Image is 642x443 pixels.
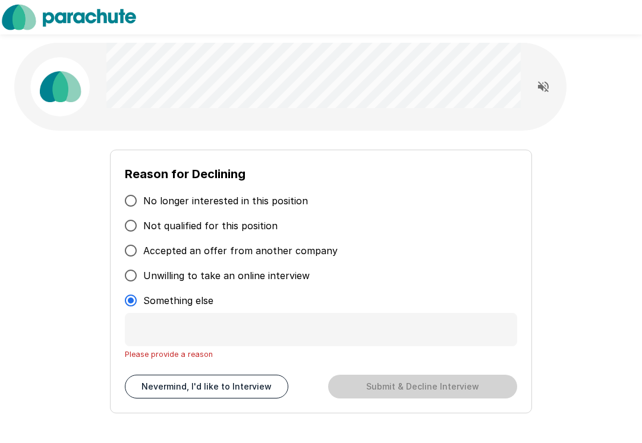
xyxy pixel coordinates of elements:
[143,243,338,258] span: Accepted an offer from another company
[125,375,288,398] button: Nevermind, I'd like to Interview
[143,194,308,208] span: No longer interested in this position
[531,75,555,99] button: Read questions aloud
[143,268,310,283] span: Unwilling to take an online interview
[143,219,278,233] span: Not qualified for this position
[125,348,517,360] p: Please provide a reason
[30,57,90,116] img: parachute_avatar.png
[143,293,213,308] span: Something else
[125,167,246,181] b: Reason for Declining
